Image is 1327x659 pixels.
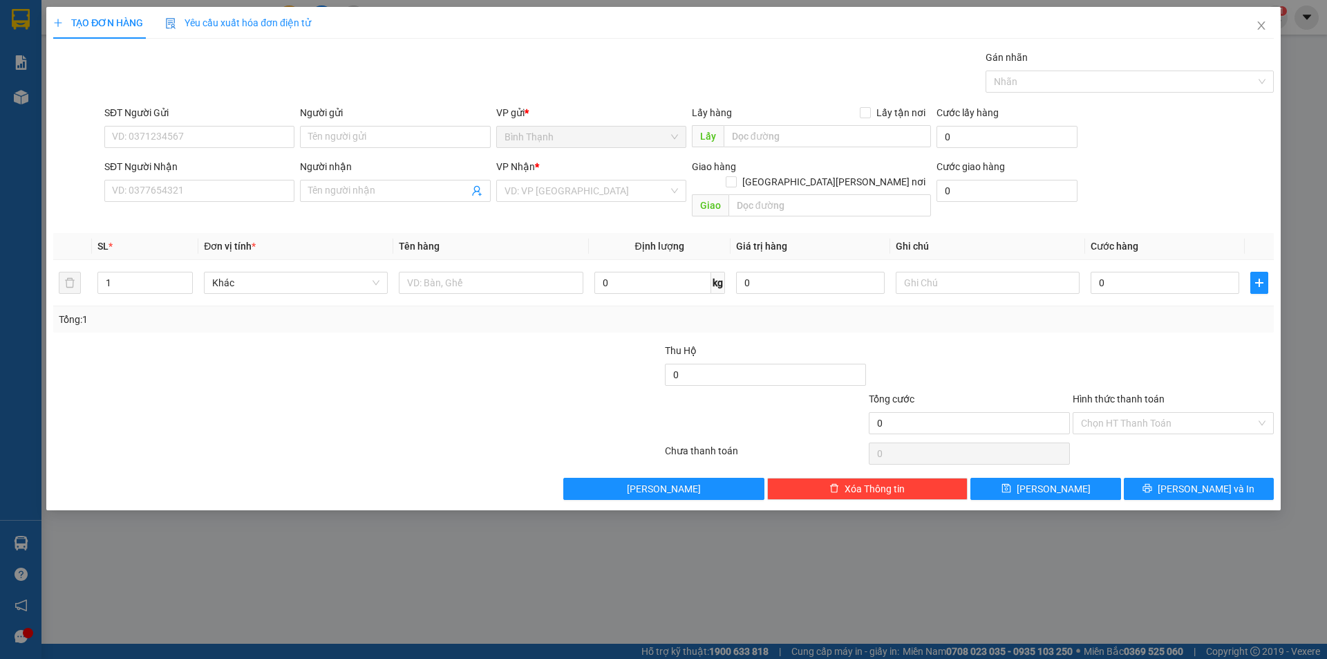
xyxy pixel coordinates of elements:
input: VD: Bàn, Ghế [399,272,583,294]
span: VP Nhận [496,161,535,172]
span: Định lượng [635,241,684,252]
div: Người nhận [300,159,490,174]
div: Người gửi [300,105,490,120]
div: Tổng: 1 [59,312,512,327]
button: plus [1250,272,1268,294]
span: Bình Thạnh [505,127,678,147]
span: Giao hàng [692,161,736,172]
span: plus [1251,277,1268,288]
span: Tổng cước [869,393,914,405]
span: Lấy hàng [692,107,732,118]
span: Giao [692,194,728,216]
span: Khác [212,272,379,293]
input: Dọc đường [728,194,931,216]
span: SL [97,241,109,252]
button: delete [59,272,81,294]
input: 0 [736,272,885,294]
span: printer [1142,483,1152,494]
button: save[PERSON_NAME] [970,478,1120,500]
span: [PERSON_NAME] [1017,481,1091,496]
span: [GEOGRAPHIC_DATA][PERSON_NAME] nơi [737,174,931,189]
span: Tên hàng [399,241,440,252]
label: Hình thức thanh toán [1073,393,1165,405]
span: [PERSON_NAME] và In [1158,481,1254,496]
span: Đơn vị tính [204,241,256,252]
span: Cước hàng [1091,241,1138,252]
span: delete [829,483,839,494]
span: Lấy [692,125,724,147]
input: Cước lấy hàng [937,126,1077,148]
span: Giá trị hàng [736,241,787,252]
div: Chưa thanh toán [663,443,867,467]
div: SĐT Người Gửi [104,105,294,120]
span: close [1256,20,1267,31]
label: Cước lấy hàng [937,107,999,118]
span: plus [53,18,63,28]
button: [PERSON_NAME] [563,478,764,500]
button: Close [1242,7,1281,46]
span: Lấy tận nơi [871,105,931,120]
span: TẠO ĐƠN HÀNG [53,17,143,28]
span: Xóa Thông tin [845,481,905,496]
span: [PERSON_NAME] [627,481,701,496]
th: Ghi chú [890,233,1085,260]
button: printer[PERSON_NAME] và In [1124,478,1274,500]
div: VP gửi [496,105,686,120]
button: deleteXóa Thông tin [767,478,968,500]
span: kg [711,272,725,294]
span: user-add [471,185,482,196]
input: Dọc đường [724,125,931,147]
img: icon [165,18,176,29]
input: Ghi Chú [896,272,1080,294]
span: Thu Hộ [665,345,697,356]
span: save [1001,483,1011,494]
div: SĐT Người Nhận [104,159,294,174]
label: Cước giao hàng [937,161,1005,172]
input: Cước giao hàng [937,180,1077,202]
label: Gán nhãn [986,52,1028,63]
span: Yêu cầu xuất hóa đơn điện tử [165,17,311,28]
